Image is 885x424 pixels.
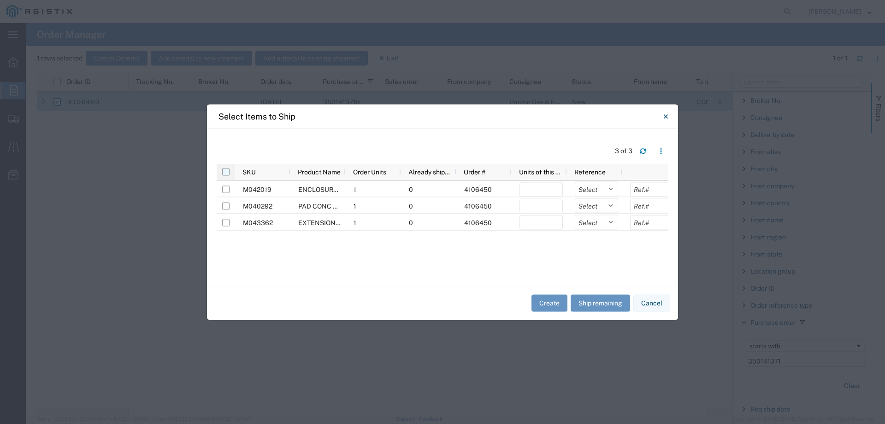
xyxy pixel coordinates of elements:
input: Ref.# [630,215,673,230]
h4: Select Items to Ship [218,110,295,123]
input: Ref.# [630,198,673,213]
span: Units of this shipment [519,168,563,175]
div: 3 of 3 [615,146,632,156]
span: 0 [409,202,413,209]
span: PAD CONC 90" X 106" 300 TO 2500KVA [298,202,419,209]
span: EXTENSION ENCLOSURE 3'X5' 12" EXTENSION [298,219,442,226]
span: M040292 [243,202,272,209]
span: Already shipped [408,168,453,175]
button: Refresh table [636,143,650,158]
span: Product Name [298,168,341,175]
span: ENCLOSURE ASSY FULL TRAFFIC COVER QUICK [298,185,445,193]
span: Reference [574,168,606,175]
span: M043362 [243,219,273,226]
button: Close [656,107,675,125]
button: Create [531,295,567,312]
span: Order # [464,168,485,175]
span: 1 [354,202,356,209]
input: Ref.# [630,182,673,197]
span: 0 [409,185,413,193]
span: SKU [242,168,256,175]
span: 4106450 [464,185,492,193]
span: M042019 [243,185,271,193]
span: Order Units [353,168,386,175]
span: 1 [354,185,356,193]
span: 1 [354,219,356,226]
span: 0 [409,219,413,226]
button: Ship remaining [571,295,630,312]
span: 4106450 [464,219,492,226]
span: 4106450 [464,202,492,209]
button: Cancel [633,295,670,312]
